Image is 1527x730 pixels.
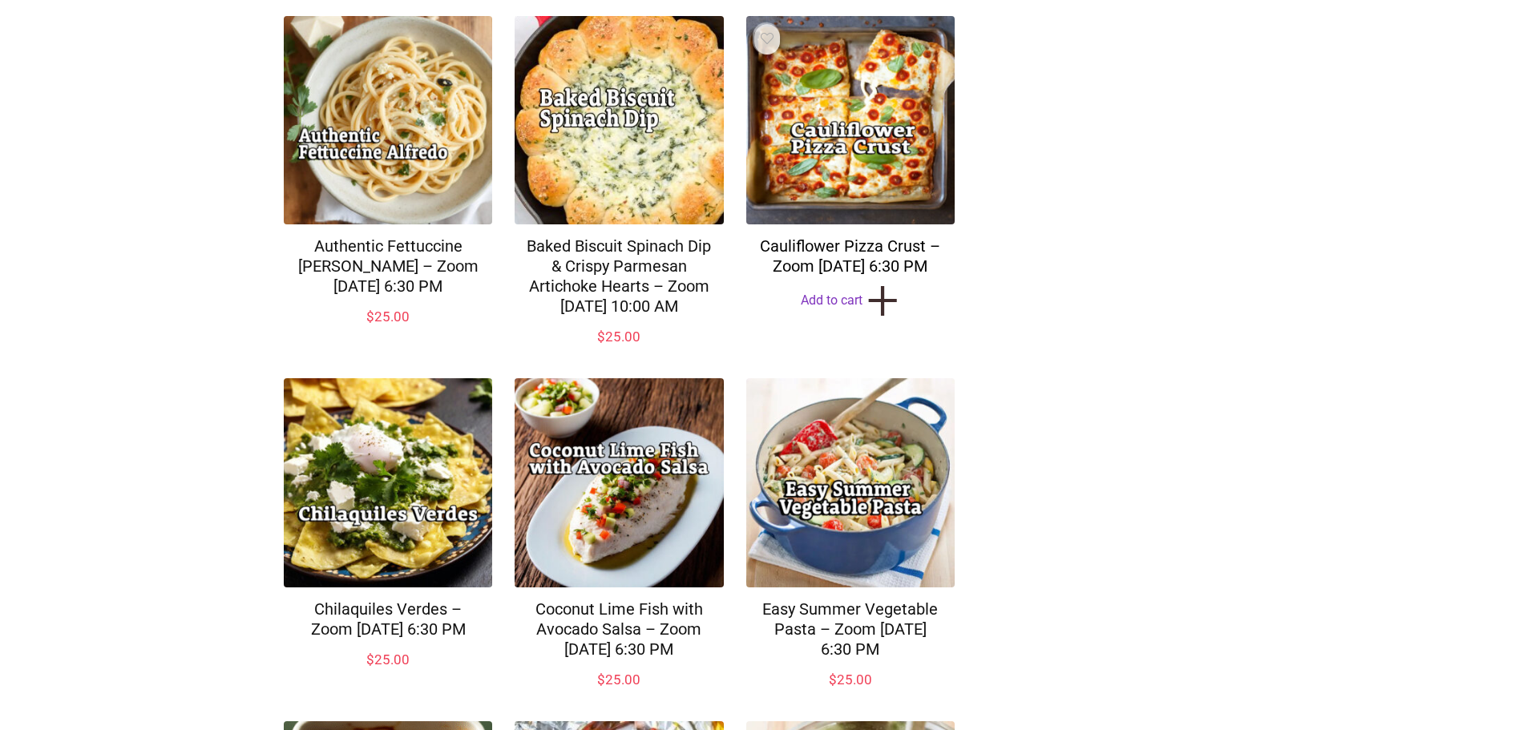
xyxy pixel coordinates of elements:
[746,378,955,587] img: Easy Summer Vegetable Pasta – Zoom Monday June 23rd, 2025 @ 6:30 PM
[746,288,955,313] a: Add to cart+
[597,672,640,688] bdi: 25.00
[762,599,938,659] a: Easy Summer Vegetable Pasta – Zoom [DATE] 6:30 PM
[366,309,410,325] bdi: 25.00
[746,16,955,224] img: Cauliflower Pizza Crust – Zoom Monday Aug 18, 2025 @ 6:30 PM
[829,672,872,688] bdi: 25.00
[298,236,479,296] a: Authentic Fettuccine [PERSON_NAME] – Zoom [DATE] 6:30 PM
[515,16,723,224] img: Baked Biscuit Spinach Dip & Crispy Parmesan Artichoke Hearts – Zoom Sunday Feb 2, 2025 @ 10:00 AM
[311,599,466,639] a: Chilaquiles Verdes – Zoom [DATE] 6:30 PM
[527,236,711,316] a: Baked Biscuit Spinach Dip & Crispy Parmesan Artichoke Hearts – Zoom [DATE] 10:00 AM
[597,329,640,345] bdi: 25.00
[284,378,492,587] img: Chilaquiles Verdes – Zoom Monday March 31, 2025 @ 6:30 PM
[515,378,723,587] img: Coconut Lime Fish with Avocado Salsa – Zoom Monday March 10, 2025 @ 6:30 PM
[597,329,605,345] span: $
[366,309,374,325] span: $
[760,236,940,276] a: Cauliflower Pizza Crust – Zoom [DATE] 6:30 PM
[867,294,899,306] span: +
[597,672,605,688] span: $
[829,672,837,688] span: $
[284,16,492,224] img: Authentic Fettuccine Alfredo – Zoom Monday March 3, 2025 @ 6:30 PM
[366,651,410,667] bdi: 25.00
[535,599,703,659] a: Coconut Lime Fish with Avocado Salsa – Zoom [DATE] 6:30 PM
[366,651,374,667] span: $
